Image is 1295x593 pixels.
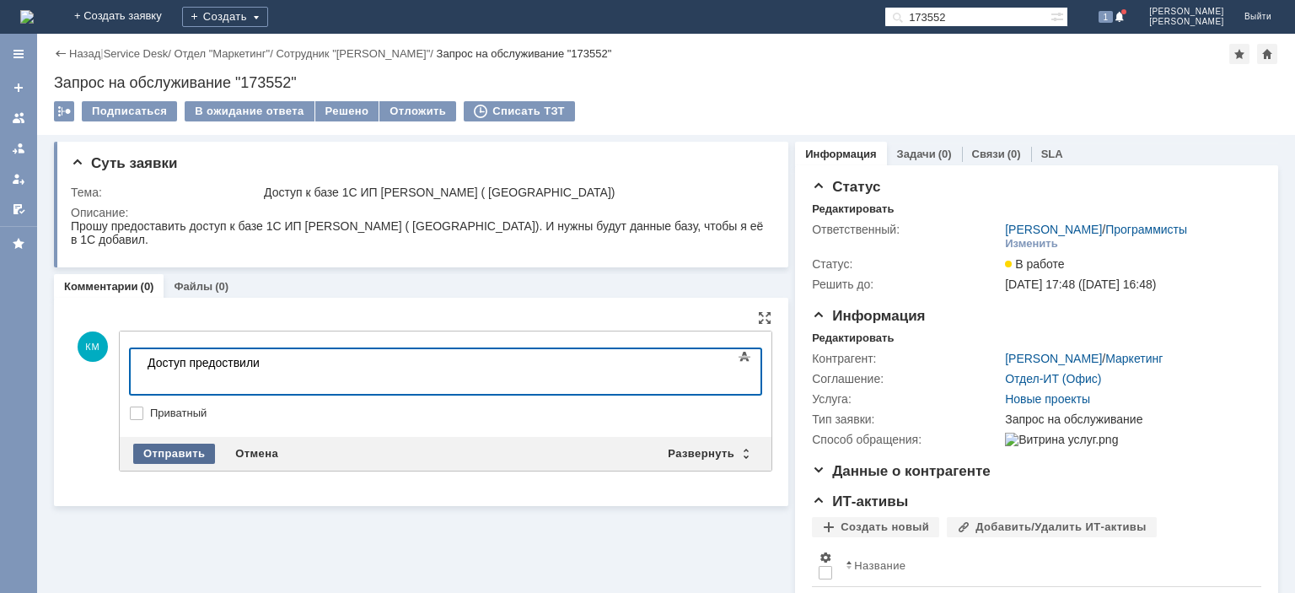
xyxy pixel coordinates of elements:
a: Перейти на домашнюю страницу [20,10,34,24]
div: Редактировать [812,332,894,345]
a: Отдел-ИТ (Офис) [1005,372,1101,385]
span: [DATE] 17:48 ([DATE] 16:48) [1005,278,1156,291]
div: Создать [182,7,268,27]
a: Мои согласования [5,196,32,223]
span: В работе [1005,257,1064,271]
span: Показать панель инструментов [734,347,755,367]
img: logo [20,10,34,24]
a: Сотрудник "[PERSON_NAME]" [276,47,430,60]
div: Статус: [812,257,1002,271]
a: Отдел "Маркетинг" [174,47,270,60]
a: Маркетинг [1105,352,1163,365]
div: Доступ к базе 1С ИП [PERSON_NAME] ( [GEOGRAPHIC_DATA]) [264,186,765,199]
a: Новые проекты [1005,392,1090,406]
div: / [1005,223,1187,236]
img: Витрина услуг.png [1005,433,1118,446]
a: Комментарии [64,280,138,293]
div: На всю страницу [758,311,771,325]
div: / [104,47,175,60]
div: Соглашение: [812,372,1002,385]
div: Решить до: [812,278,1002,291]
a: [PERSON_NAME] [1005,223,1102,236]
span: 1 [1099,11,1114,23]
div: Запрос на обслуживание [1005,412,1253,426]
span: Статус [812,179,880,195]
div: / [276,47,436,60]
a: Файлы [174,280,212,293]
a: Задачи [897,148,936,160]
a: [PERSON_NAME] [1005,352,1102,365]
a: Назад [69,47,100,60]
div: / [174,47,276,60]
div: Название [854,559,905,572]
div: Контрагент: [812,352,1002,365]
div: (0) [1008,148,1021,160]
div: / [1005,352,1163,365]
span: Данные о контрагенте [812,463,991,479]
label: Приватный [150,407,758,420]
a: Мои заявки [5,165,32,192]
a: SLA [1041,148,1063,160]
div: Запрос на обслуживание "173552" [54,74,1278,91]
a: Информация [805,148,876,160]
div: Способ обращения: [812,433,1002,446]
div: | [100,46,103,59]
div: (0) [141,280,154,293]
span: Расширенный поиск [1051,8,1067,24]
div: Услуга: [812,392,1002,406]
div: Добавить в избранное [1229,44,1249,64]
a: Программисты [1105,223,1187,236]
div: Редактировать [812,202,894,216]
a: Создать заявку [5,74,32,101]
div: Изменить [1005,237,1058,251]
th: Название [839,544,1248,587]
div: Описание: [71,206,768,219]
div: Тип заявки: [812,412,1002,426]
span: Настройки [819,551,832,564]
span: Суть заявки [71,155,177,171]
div: Сделать домашней страницей [1257,44,1277,64]
div: (0) [938,148,952,160]
div: (0) [215,280,228,293]
div: Ответственный: [812,223,1002,236]
div: Работа с массовостью [54,101,74,121]
a: Заявки в моей ответственности [5,135,32,162]
span: КМ [78,332,108,362]
a: Заявки на командах [5,105,32,132]
div: Тема: [71,186,261,199]
span: [PERSON_NAME] [1149,7,1224,17]
a: Связи [972,148,1005,160]
span: [PERSON_NAME] [1149,17,1224,27]
span: ИТ-активы [812,493,908,509]
div: Запрос на обслуживание "173552" [437,47,612,60]
span: Информация [812,308,925,324]
a: Service Desk [104,47,169,60]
